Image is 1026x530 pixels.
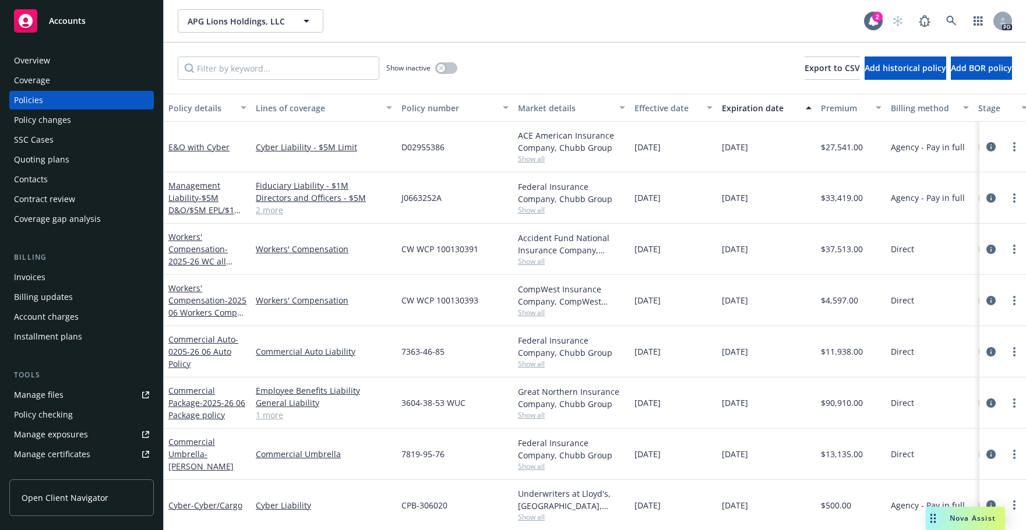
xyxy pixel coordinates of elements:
[168,500,242,511] a: Cyber
[891,243,914,255] span: Direct
[168,243,232,279] span: - 2025-26 WC all other states
[256,448,392,460] a: Commercial Umbrella
[14,190,75,209] div: Contract review
[14,91,43,109] div: Policies
[967,9,990,33] a: Switch app
[256,204,392,216] a: 2 more
[9,130,154,149] a: SSC Cases
[722,192,748,204] span: [DATE]
[256,499,392,511] a: Cyber Liability
[518,205,625,215] span: Show all
[872,9,883,20] div: 2
[49,16,86,26] span: Accounts
[816,94,886,122] button: Premium
[14,210,101,228] div: Coverage gap analysis
[722,141,748,153] span: [DATE]
[634,243,661,255] span: [DATE]
[386,63,431,73] span: Show inactive
[401,102,496,114] div: Policy number
[821,102,869,114] div: Premium
[1007,294,1021,308] a: more
[1007,140,1021,154] a: more
[9,190,154,209] a: Contract review
[256,243,392,255] a: Workers' Compensation
[256,294,392,306] a: Workers' Compensation
[634,397,661,409] span: [DATE]
[9,111,154,129] a: Policy changes
[1007,191,1021,205] a: more
[1007,498,1021,512] a: more
[518,181,625,205] div: Federal Insurance Company, Chubb Group
[722,397,748,409] span: [DATE]
[886,9,909,33] a: Start snowing
[256,384,392,397] a: Employee Benefits Liability
[518,461,625,471] span: Show all
[984,294,998,308] a: circleInformation
[1007,396,1021,410] a: more
[722,294,748,306] span: [DATE]
[14,111,71,129] div: Policy changes
[518,512,625,522] span: Show all
[518,359,625,369] span: Show all
[984,447,998,461] a: circleInformation
[722,499,748,511] span: [DATE]
[14,170,48,189] div: Contacts
[984,396,998,410] a: circleInformation
[518,487,625,512] div: Underwriters at Lloyd's, [GEOGRAPHIC_DATA], [PERSON_NAME] of [GEOGRAPHIC_DATA], [PERSON_NAME] Cargo
[984,345,998,359] a: circleInformation
[256,397,392,409] a: General Liability
[518,410,625,420] span: Show all
[191,500,242,511] span: - Cyber/Cargo
[9,150,154,169] a: Quoting plans
[401,448,445,460] span: 7819-95-76
[891,499,965,511] span: Agency - Pay in full
[865,56,946,80] button: Add historical policy
[865,62,946,73] span: Add historical policy
[805,56,860,80] button: Export to CSV
[9,386,154,404] a: Manage files
[9,210,154,228] a: Coverage gap analysis
[518,256,625,266] span: Show all
[518,154,625,164] span: Show all
[401,192,442,204] span: J0663252A
[984,242,998,256] a: circleInformation
[14,130,54,149] div: SSC Cases
[634,102,700,114] div: Effective date
[168,334,238,369] a: Commercial Auto
[14,51,50,70] div: Overview
[256,179,392,192] a: Fiduciary Liability - $1M
[518,129,625,154] div: ACE American Insurance Company, Chubb Group
[891,345,914,358] span: Direct
[926,507,940,530] div: Drag to move
[634,141,661,153] span: [DATE]
[256,345,392,358] a: Commercial Auto Liability
[1007,447,1021,461] a: more
[9,51,154,70] a: Overview
[891,448,914,460] span: Direct
[22,492,108,504] span: Open Client Navigator
[164,94,251,122] button: Policy details
[9,327,154,346] a: Installment plans
[950,513,996,523] span: Nova Assist
[9,308,154,326] a: Account charges
[9,91,154,109] a: Policies
[9,425,154,444] span: Manage exposures
[9,369,154,381] div: Tools
[886,94,974,122] button: Billing method
[168,385,245,421] a: Commercial Package
[717,94,816,122] button: Expiration date
[401,397,466,409] span: 3604-38-53 WUC
[722,448,748,460] span: [DATE]
[256,141,392,153] a: Cyber Liability - $5M Limit
[9,445,154,464] a: Manage certificates
[630,94,717,122] button: Effective date
[14,308,79,326] div: Account charges
[951,56,1012,80] button: Add BOR policy
[168,142,230,153] a: E&O with Cyber
[518,334,625,359] div: Federal Insurance Company, Chubb Group
[821,192,863,204] span: $33,419.00
[397,94,513,122] button: Policy number
[14,327,82,346] div: Installment plans
[9,170,154,189] a: Contacts
[821,499,851,511] span: $500.00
